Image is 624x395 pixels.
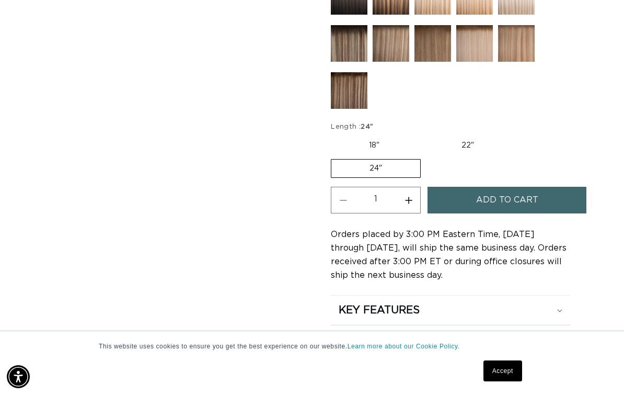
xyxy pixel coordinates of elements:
label: 24" [331,159,421,178]
summary: KEY FEATURES [331,296,570,325]
label: 22" [423,137,512,154]
button: Add to cart [427,187,586,213]
a: Tahoe Root Tap - Machine Weft [456,25,493,67]
img: Victoria Root Tap - Machine Weft [373,25,409,62]
div: Accessibility Menu [7,365,30,388]
summary: SPECIFICATIONS [331,325,570,355]
a: Learn more about our Cookie Policy. [348,343,460,350]
iframe: Chat Widget [572,345,624,395]
a: Erie Root Tap - Machine Weft [414,25,451,67]
span: Orders placed by 3:00 PM Eastern Time, [DATE] through [DATE], will ship the same business day. Or... [331,230,567,279]
p: This website uses cookies to ensure you get the best experience on our website. [99,342,525,351]
legend: Length : [331,122,374,132]
img: Como Root Tap - Machine Weft [331,72,367,109]
img: Tahoe Root Tap - Machine Weft [456,25,493,62]
a: Arabian Root Tap - Machine Weft [498,25,535,67]
label: 18" [331,137,418,154]
a: Como Root Tap - Machine Weft [331,72,367,114]
a: Echo Root Tap - Machine Weft [331,25,367,67]
a: Accept [483,360,522,381]
span: Add to cart [476,187,538,213]
img: Arabian Root Tap - Machine Weft [498,25,535,62]
img: Erie Root Tap - Machine Weft [414,25,451,62]
span: 24" [361,123,373,130]
a: Victoria Root Tap - Machine Weft [373,25,409,67]
img: Echo Root Tap - Machine Weft [331,25,367,62]
h2: KEY FEATURES [339,303,420,317]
